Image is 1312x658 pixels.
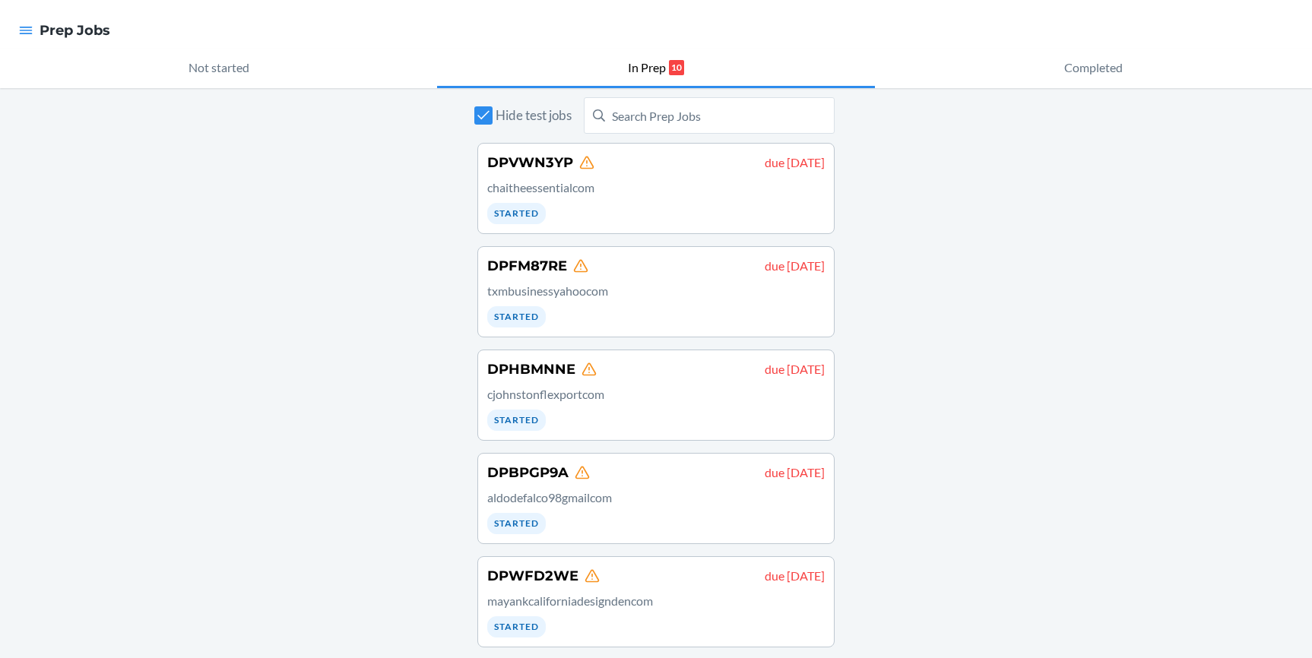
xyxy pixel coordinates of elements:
input: Hide test jobs [474,106,493,125]
h4: DPFM87RE [487,256,567,276]
p: chaitheessentialcom [487,179,825,197]
div: Started [487,306,546,327]
div: Started [487,203,546,224]
a: DPFM87REdue [DATE]txmbusinessyahoocomStarted [477,246,835,337]
p: due [DATE] [765,567,825,585]
p: txmbusinessyahoocom [487,282,825,300]
div: Started [487,513,546,534]
p: In Prep [628,59,666,77]
h4: DPHBMNNE [487,359,575,379]
button: Completed [875,49,1312,88]
p: due [DATE] [765,360,825,378]
div: Started [487,410,546,431]
p: mayankcaliforniadesigndencom [487,592,825,610]
p: Completed [1064,59,1123,77]
p: due [DATE] [765,153,825,172]
p: Not started [189,59,249,77]
p: cjohnstonflexportcom [487,385,825,403]
button: In Prep10 [437,49,874,88]
p: 10 [669,60,684,75]
a: DPVWN3YPdue [DATE]chaitheessentialcomStarted [477,143,835,234]
p: due [DATE] [765,257,825,275]
p: aldodefalco98gmailcom [487,489,825,507]
h4: DPVWN3YP [487,153,573,172]
h4: DPWFD2WE [487,566,578,586]
div: Started [487,616,546,637]
a: DPWFD2WEdue [DATE]mayankcaliforniadesigndencomStarted [477,556,835,647]
span: Hide test jobs [496,106,572,125]
h4: DPBPGP9A [487,463,569,482]
input: Search Prep Jobs [584,97,835,134]
a: DPHBMNNEdue [DATE]cjohnstonflexportcomStarted [477,350,835,441]
p: due [DATE] [765,463,825,482]
h4: Prep Jobs [40,21,110,40]
a: DPBPGP9Adue [DATE]aldodefalco98gmailcomStarted [477,453,835,544]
